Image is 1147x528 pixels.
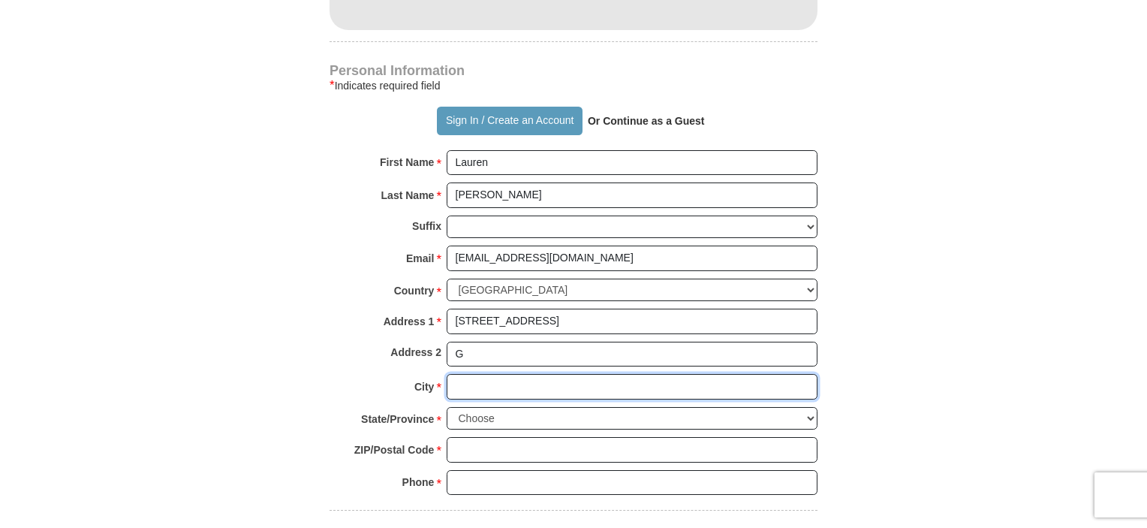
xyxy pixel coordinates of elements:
[390,342,441,363] strong: Address 2
[588,115,705,127] strong: Or Continue as a Guest
[414,376,434,397] strong: City
[402,472,435,493] strong: Phone
[354,439,435,460] strong: ZIP/Postal Code
[437,107,582,135] button: Sign In / Create an Account
[384,311,435,332] strong: Address 1
[394,280,435,301] strong: Country
[412,216,441,237] strong: Suffix
[361,409,434,430] strong: State/Province
[330,65,817,77] h4: Personal Information
[330,77,817,95] div: Indicates required field
[380,152,434,173] strong: First Name
[406,248,434,269] strong: Email
[381,185,435,206] strong: Last Name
